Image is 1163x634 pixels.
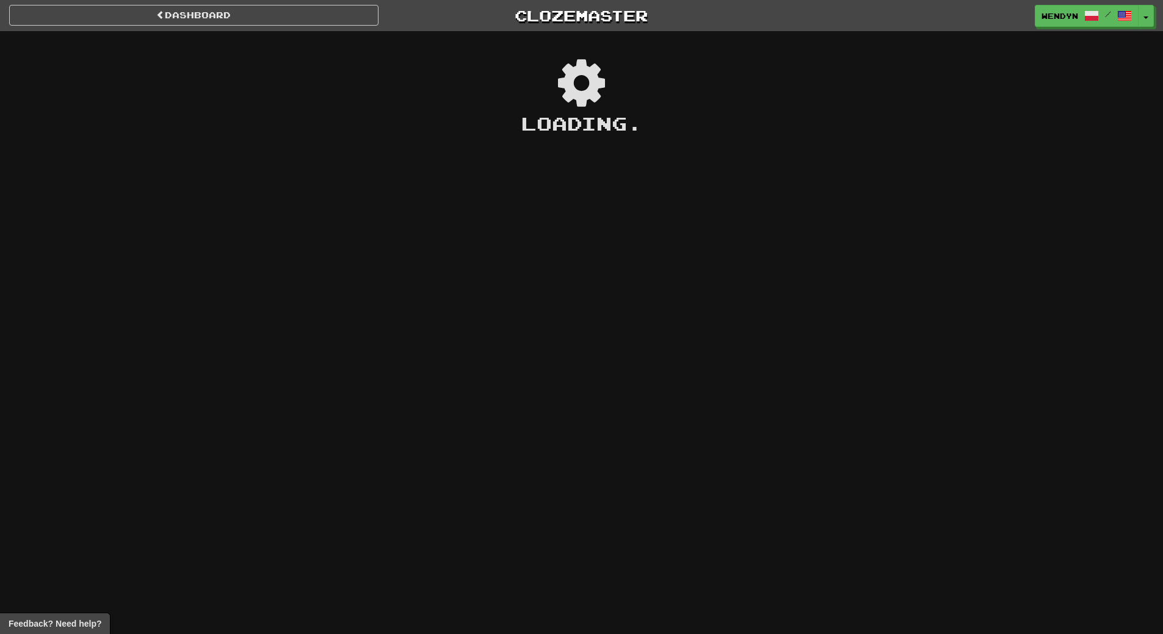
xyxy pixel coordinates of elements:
[9,5,379,26] a: Dashboard
[9,618,101,630] span: Open feedback widget
[397,5,766,26] a: Clozemaster
[1035,5,1139,27] a: WendyN /
[1105,10,1111,18] span: /
[1042,10,1078,21] span: WendyN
